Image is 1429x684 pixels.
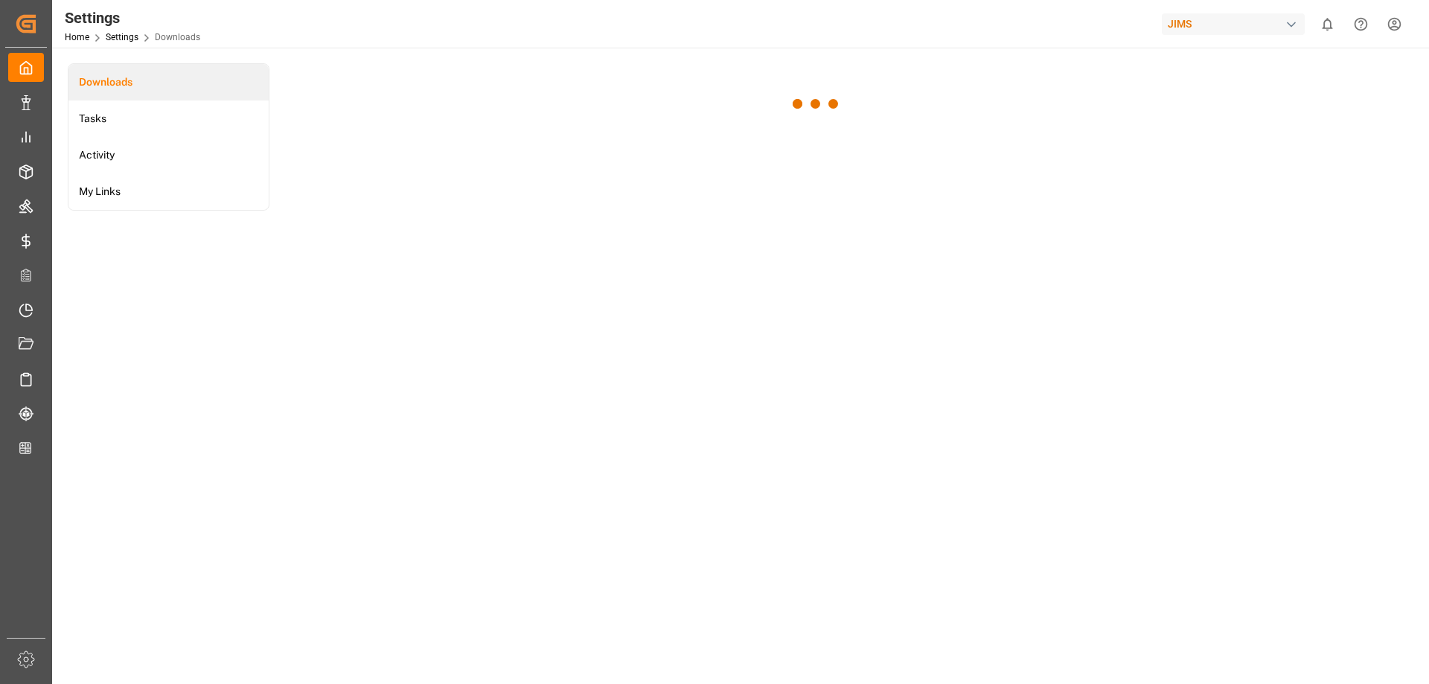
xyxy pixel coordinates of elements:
[65,7,200,29] div: Settings
[68,137,269,173] a: Activity
[1344,7,1378,41] button: Help Center
[1162,13,1305,35] div: JIMS
[65,32,89,42] a: Home
[68,173,269,210] a: My Links
[106,32,138,42] a: Settings
[1162,10,1311,38] button: JIMS
[1311,7,1344,41] button: show 0 new notifications
[68,64,269,100] a: Downloads
[68,100,269,137] a: Tasks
